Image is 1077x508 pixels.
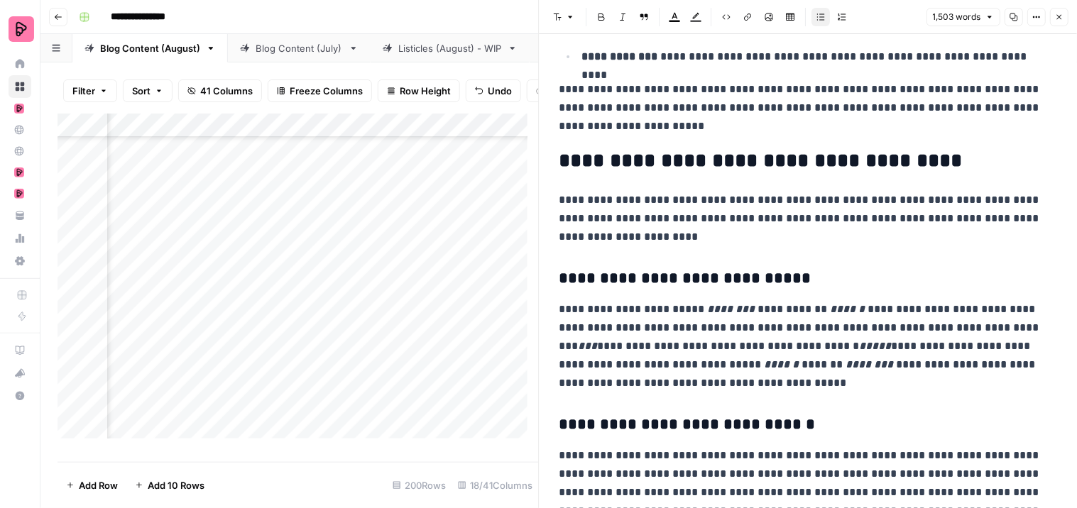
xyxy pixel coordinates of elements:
[290,84,363,98] span: Freeze Columns
[9,339,31,362] a: AirOps Academy
[9,53,31,75] a: Home
[9,385,31,407] button: Help + Support
[14,104,24,114] img: mhz6d65ffplwgtj76gcfkrq5icux
[228,34,371,62] a: Blog Content (July)
[9,75,31,98] a: Browse
[378,79,460,102] button: Row Height
[178,79,262,102] button: 41 Columns
[268,79,372,102] button: Freeze Columns
[530,34,672,62] a: Blog Content (May)
[9,204,31,227] a: Your Data
[387,474,452,497] div: 200 Rows
[452,474,539,497] div: 18/41 Columns
[79,478,118,492] span: Add Row
[63,79,117,102] button: Filter
[9,362,31,385] button: What's new?
[132,84,151,98] span: Sort
[256,41,343,55] div: Blog Content (July)
[72,34,228,62] a: Blog Content (August)
[148,478,204,492] span: Add 10 Rows
[398,41,502,55] div: Listicles (August) - WIP
[371,34,530,62] a: Listicles (August) - WIP
[933,11,981,23] span: 1,503 words
[123,79,173,102] button: Sort
[926,8,1000,26] button: 1,503 words
[126,474,213,497] button: Add 10 Rows
[200,84,253,98] span: 41 Columns
[14,167,24,177] img: mhz6d65ffplwgtj76gcfkrq5icux
[14,189,24,199] img: mhz6d65ffplwgtj76gcfkrq5icux
[100,41,200,55] div: Blog Content (August)
[400,84,451,98] span: Row Height
[9,363,31,384] div: What's new?
[9,250,31,272] a: Settings
[72,84,95,98] span: Filter
[58,474,126,497] button: Add Row
[466,79,521,102] button: Undo
[9,11,31,47] button: Workspace: Preply
[9,16,34,42] img: Preply Logo
[488,84,512,98] span: Undo
[9,227,31,250] a: Usage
